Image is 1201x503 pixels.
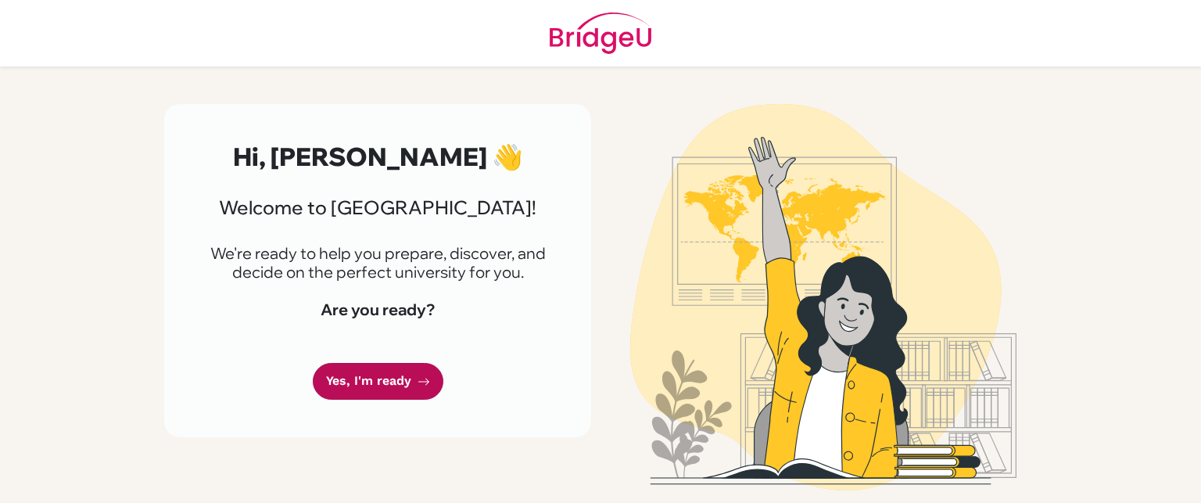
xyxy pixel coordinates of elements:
[202,244,554,282] p: We're ready to help you prepare, discover, and decide on the perfect university for you.
[202,196,554,219] h3: Welcome to [GEOGRAPHIC_DATA]!
[202,142,554,171] h2: Hi, [PERSON_NAME] 👋
[313,363,443,400] a: Yes, I'm ready
[202,300,554,319] h4: Are you ready?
